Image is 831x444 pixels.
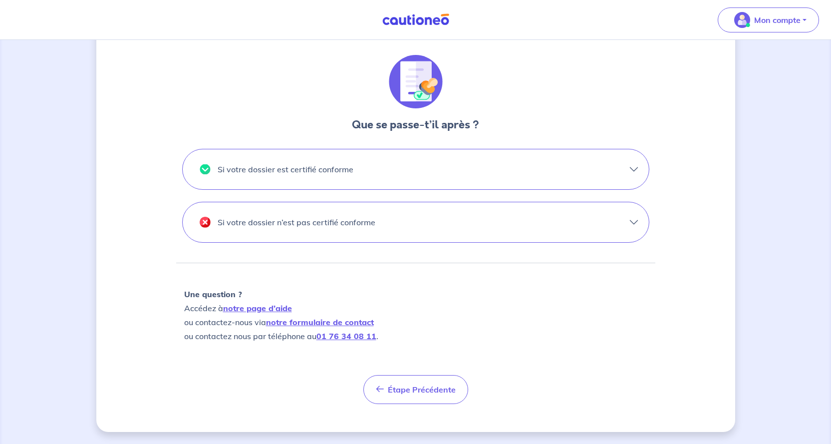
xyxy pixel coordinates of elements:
[388,385,456,395] span: Étape Précédente
[363,375,468,404] button: Étape Précédente
[734,12,750,28] img: illu_account_valid_menu.svg
[200,164,211,175] img: illu_valid.svg
[378,13,453,26] img: Cautioneo
[754,14,801,26] p: Mon compte
[352,117,479,133] h3: Que se passe-t’il après ?
[218,214,375,230] p: Si votre dossier n’est pas certifié conforme
[200,217,211,228] img: illu_cancel.svg
[183,149,649,189] button: illu_valid.svgSi votre dossier est certifié conforme
[184,289,242,299] strong: Une question ?
[218,161,353,177] p: Si votre dossier est certifié conforme
[223,303,292,313] a: notre page d’aide
[718,7,819,32] button: illu_account_valid_menu.svgMon compte
[183,202,649,242] button: illu_cancel.svgSi votre dossier n’est pas certifié conforme
[389,55,443,109] img: illu_document_valid.svg
[184,287,647,343] p: Accédez à ou contactez-nous via ou contactez nous par téléphone au .
[266,317,374,327] a: notre formulaire de contact
[316,331,376,341] a: 01 76 34 08 11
